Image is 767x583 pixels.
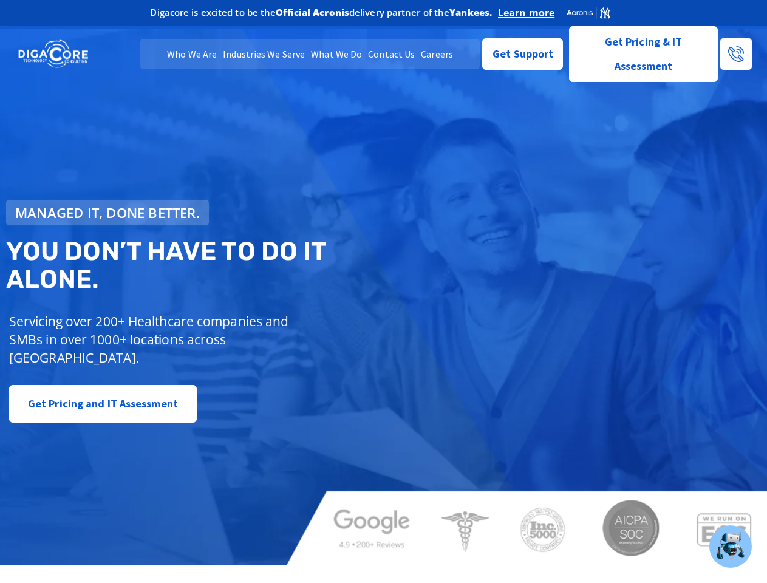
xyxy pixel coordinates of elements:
[28,392,178,416] span: Get Pricing and IT Assessment
[365,39,418,69] a: Contact Us
[6,200,209,225] a: Managed IT, done better.
[308,39,365,69] a: What We Do
[276,6,349,18] b: Official Acronis
[569,26,718,82] a: Get Pricing & IT Assessment
[150,8,492,17] h2: Digacore is excited to be the delivery partner of the
[449,6,492,18] b: Yankees.
[482,38,563,70] a: Get Support
[9,385,197,423] a: Get Pricing and IT Assessment
[418,39,456,69] a: Careers
[18,39,88,69] img: DigaCore Technology Consulting
[9,312,322,367] p: Servicing over 200+ Healthcare companies and SMBs in over 1000+ locations across [GEOGRAPHIC_DATA].
[164,39,220,69] a: Who We Are
[498,7,554,19] a: Learn more
[140,39,480,69] nav: Menu
[579,30,708,78] span: Get Pricing & IT Assessment
[15,206,200,219] span: Managed IT, done better.
[493,42,553,66] span: Get Support
[566,6,611,19] img: Acronis
[220,39,308,69] a: Industries We Serve
[6,237,392,293] h2: You don’t have to do IT alone.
